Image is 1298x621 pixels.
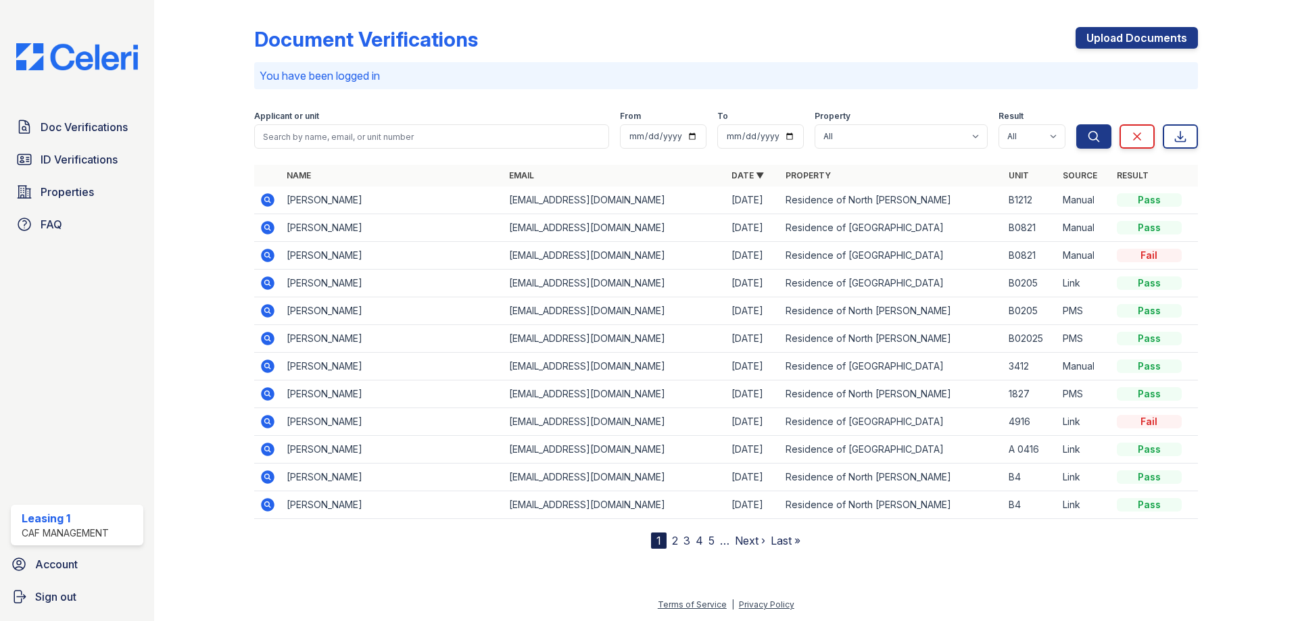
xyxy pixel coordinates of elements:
td: [DATE] [726,380,780,408]
a: 5 [708,534,715,547]
td: B4 [1003,491,1057,519]
img: CE_Logo_Blue-a8612792a0a2168367f1c8372b55b34899dd931a85d93a1a3d3e32e68fde9ad4.png [5,43,149,70]
label: Result [999,111,1024,122]
a: Email [509,170,534,180]
a: 2 [672,534,678,547]
a: Sign out [5,583,149,610]
label: Property [815,111,850,122]
label: To [717,111,728,122]
span: … [720,532,729,549]
a: Date ▼ [731,170,764,180]
div: Pass [1117,221,1182,234]
td: [PERSON_NAME] [281,464,504,491]
td: PMS [1057,297,1111,325]
td: [EMAIL_ADDRESS][DOMAIN_NAME] [504,242,726,270]
td: [PERSON_NAME] [281,187,504,214]
td: [EMAIL_ADDRESS][DOMAIN_NAME] [504,353,726,380]
span: FAQ [41,216,62,232]
span: ID Verifications [41,151,118,168]
a: FAQ [11,211,143,238]
a: Terms of Service [658,599,727,610]
span: Properties [41,184,94,200]
div: Pass [1117,387,1182,401]
td: Residence of North [PERSON_NAME] [780,187,1003,214]
div: Document Verifications [254,27,478,51]
div: Pass [1117,276,1182,290]
td: Manual [1057,353,1111,380]
div: Pass [1117,304,1182,318]
td: [PERSON_NAME] [281,242,504,270]
div: Pass [1117,359,1182,373]
td: [EMAIL_ADDRESS][DOMAIN_NAME] [504,436,726,464]
div: Pass [1117,332,1182,345]
a: Upload Documents [1076,27,1198,49]
td: [EMAIL_ADDRESS][DOMAIN_NAME] [504,270,726,297]
td: 1827 [1003,380,1057,408]
span: Doc Verifications [41,119,128,135]
label: Applicant or unit [254,111,319,122]
td: Residence of North [PERSON_NAME] [780,464,1003,491]
td: Residence of [GEOGRAPHIC_DATA] [780,436,1003,464]
td: [DATE] [726,297,780,325]
td: [EMAIL_ADDRESS][DOMAIN_NAME] [504,464,726,491]
td: PMS [1057,325,1111,353]
td: [PERSON_NAME] [281,353,504,380]
td: Manual [1057,187,1111,214]
td: Residence of [GEOGRAPHIC_DATA] [780,408,1003,436]
span: Account [35,556,78,572]
td: Link [1057,491,1111,519]
td: [PERSON_NAME] [281,380,504,408]
td: [DATE] [726,464,780,491]
a: Property [786,170,831,180]
td: Manual [1057,242,1111,270]
span: Sign out [35,589,76,605]
input: Search by name, email, or unit number [254,124,609,149]
td: [PERSON_NAME] [281,491,504,519]
td: [DATE] [726,353,780,380]
a: ID Verifications [11,146,143,173]
a: Name [287,170,311,180]
div: Pass [1117,193,1182,207]
td: B0205 [1003,270,1057,297]
td: [EMAIL_ADDRESS][DOMAIN_NAME] [504,214,726,242]
div: Pass [1117,498,1182,512]
td: [DATE] [726,214,780,242]
div: 1 [651,532,667,549]
td: [PERSON_NAME] [281,297,504,325]
td: Link [1057,464,1111,491]
a: 3 [683,534,690,547]
td: Residence of [GEOGRAPHIC_DATA] [780,242,1003,270]
td: Manual [1057,214,1111,242]
td: [DATE] [726,270,780,297]
div: CAF Management [22,526,109,540]
td: B1212 [1003,187,1057,214]
a: Account [5,551,149,578]
td: [EMAIL_ADDRESS][DOMAIN_NAME] [504,380,726,408]
td: B02025 [1003,325,1057,353]
td: [PERSON_NAME] [281,214,504,242]
a: Properties [11,178,143,205]
td: Link [1057,408,1111,436]
a: Privacy Policy [739,599,794,610]
td: [DATE] [726,325,780,353]
td: [EMAIL_ADDRESS][DOMAIN_NAME] [504,187,726,214]
td: Link [1057,436,1111,464]
td: A 0416 [1003,436,1057,464]
a: Unit [1009,170,1029,180]
div: Pass [1117,470,1182,484]
td: B0821 [1003,214,1057,242]
td: Residence of North [PERSON_NAME] [780,325,1003,353]
td: [PERSON_NAME] [281,270,504,297]
td: Residence of North [PERSON_NAME] [780,380,1003,408]
td: [PERSON_NAME] [281,325,504,353]
a: 4 [696,534,703,547]
a: Last » [771,534,800,547]
td: [DATE] [726,436,780,464]
td: [EMAIL_ADDRESS][DOMAIN_NAME] [504,325,726,353]
div: Fail [1117,415,1182,428]
td: B0205 [1003,297,1057,325]
div: Fail [1117,249,1182,262]
div: Pass [1117,443,1182,456]
td: Residence of [GEOGRAPHIC_DATA] [780,270,1003,297]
